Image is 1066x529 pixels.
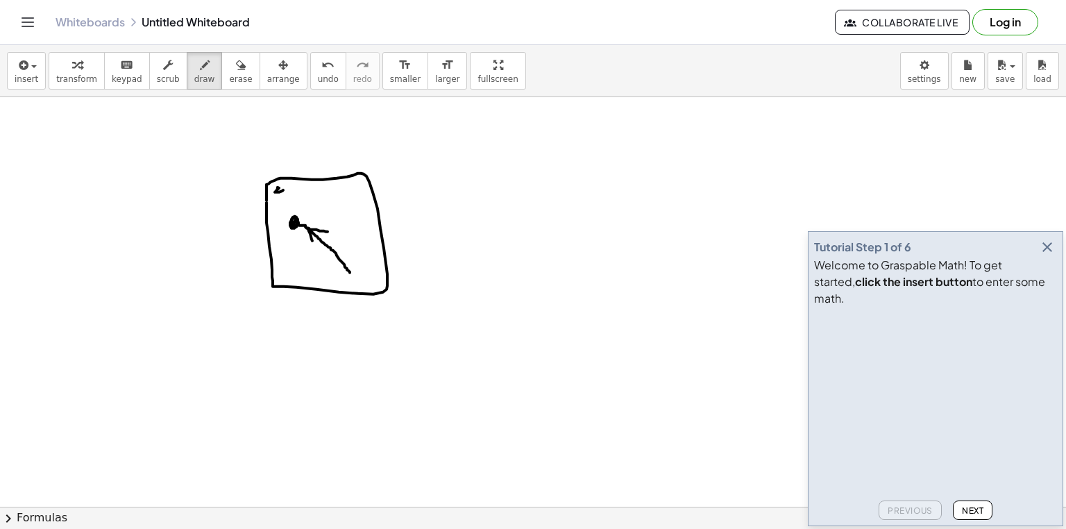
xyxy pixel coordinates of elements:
[428,52,467,90] button: format_sizelarger
[855,274,972,289] b: click the insert button
[7,52,46,90] button: insert
[477,74,518,84] span: fullscreen
[959,74,976,84] span: new
[435,74,459,84] span: larger
[951,52,985,90] button: new
[962,505,983,516] span: Next
[56,15,125,29] a: Whiteboards
[267,74,300,84] span: arrange
[17,11,39,33] button: Toggle navigation
[104,52,150,90] button: keyboardkeypad
[149,52,187,90] button: scrub
[120,57,133,74] i: keyboard
[221,52,260,90] button: erase
[49,52,105,90] button: transform
[346,52,380,90] button: redoredo
[972,9,1038,35] button: Log in
[835,10,970,35] button: Collaborate Live
[112,74,142,84] span: keypad
[1026,52,1059,90] button: load
[321,57,335,74] i: undo
[847,16,958,28] span: Collaborate Live
[260,52,307,90] button: arrange
[356,57,369,74] i: redo
[310,52,346,90] button: undoundo
[56,74,97,84] span: transform
[390,74,421,84] span: smaller
[900,52,949,90] button: settings
[988,52,1023,90] button: save
[908,74,941,84] span: settings
[995,74,1015,84] span: save
[398,57,412,74] i: format_size
[318,74,339,84] span: undo
[441,57,454,74] i: format_size
[382,52,428,90] button: format_sizesmaller
[814,239,911,255] div: Tutorial Step 1 of 6
[953,501,992,520] button: Next
[229,74,252,84] span: erase
[187,52,223,90] button: draw
[194,74,215,84] span: draw
[157,74,180,84] span: scrub
[470,52,525,90] button: fullscreen
[814,257,1057,307] div: Welcome to Graspable Math! To get started, to enter some math.
[353,74,372,84] span: redo
[1033,74,1051,84] span: load
[15,74,38,84] span: insert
